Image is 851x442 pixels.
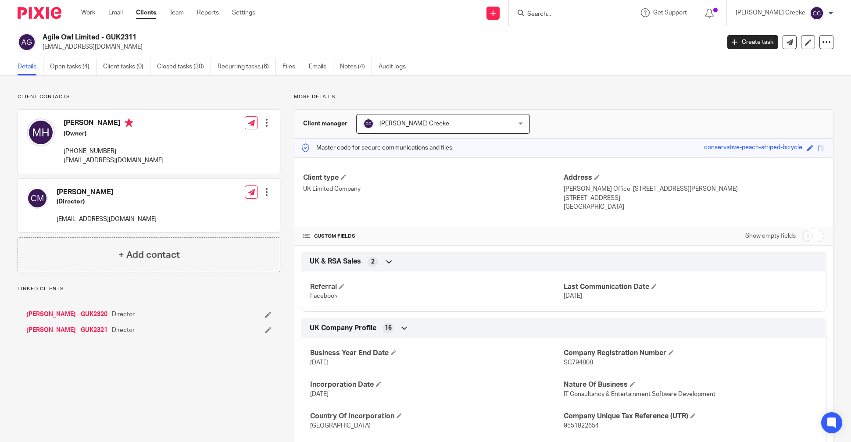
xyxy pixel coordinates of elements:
span: [PERSON_NAME] Creeke [379,121,449,127]
label: Show empty fields [745,232,796,240]
h4: Address [564,173,824,182]
a: Files [282,58,302,75]
span: [DATE] [564,293,582,299]
h4: Client type [303,173,564,182]
p: Linked clients [18,285,280,292]
p: [EMAIL_ADDRESS][DOMAIN_NAME] [43,43,714,51]
img: svg%3E [18,33,36,51]
span: 16 [385,324,392,332]
p: More details [294,93,833,100]
span: [DATE] [310,391,329,397]
img: svg%3E [27,118,55,146]
span: 9551822654 [564,423,599,429]
a: [PERSON_NAME] - GUK2321 [26,326,107,335]
span: UK & RSA Sales [310,257,361,266]
span: Director [112,310,135,319]
span: 2 [371,257,375,266]
h5: (Director) [57,197,157,206]
h4: Country Of Incorporation [310,412,564,421]
img: svg%3E [363,118,374,129]
a: Details [18,58,43,75]
a: Clients [136,8,156,17]
a: Open tasks (4) [50,58,97,75]
a: Email [108,8,123,17]
h4: Referral [310,282,564,292]
span: Facebook [310,293,337,299]
h5: (Owner) [64,129,164,138]
p: [EMAIL_ADDRESS][DOMAIN_NAME] [57,215,157,224]
p: [PERSON_NAME] Office, [STREET_ADDRESS][PERSON_NAME] [564,185,824,193]
h4: [PERSON_NAME] [64,118,164,129]
i: Primary [125,118,133,127]
p: [GEOGRAPHIC_DATA] [564,203,824,211]
p: [EMAIL_ADDRESS][DOMAIN_NAME] [64,156,164,165]
a: Team [169,8,184,17]
a: Reports [197,8,219,17]
h4: [PERSON_NAME] [57,188,157,197]
div: conservative-peach-striped-bicycle [704,143,802,153]
input: Search [526,11,605,18]
a: Closed tasks (30) [157,58,211,75]
a: Create task [727,35,778,49]
span: Get Support [653,10,687,16]
h2: Agile Owl Limited - GUK2311 [43,33,580,42]
img: svg%3E [810,6,824,20]
p: Client contacts [18,93,280,100]
h3: Client manager [303,119,347,128]
h4: Nature Of Business [564,380,817,389]
a: Recurring tasks (6) [218,58,276,75]
h4: Business Year End Date [310,349,564,358]
span: [GEOGRAPHIC_DATA] [310,423,371,429]
h4: Company Unique Tax Reference (UTR) [564,412,817,421]
p: [PERSON_NAME] Creeke [736,8,805,17]
span: Director [112,326,135,335]
a: [PERSON_NAME] - GUK2320 [26,310,107,319]
a: Emails [309,58,333,75]
a: Client tasks (0) [103,58,150,75]
span: [DATE] [310,360,329,366]
span: SC794808 [564,360,593,366]
a: Notes (4) [340,58,372,75]
h4: Incorporation Date [310,380,564,389]
a: Audit logs [379,58,412,75]
h4: + Add contact [118,248,180,262]
img: Pixie [18,7,61,19]
span: IT Consultancy & Entertainment Software Development [564,391,715,397]
span: UK Company Profile [310,324,376,333]
p: Master code for secure communications and files [301,143,452,152]
p: [PHONE_NUMBER] [64,147,164,156]
a: Settings [232,8,255,17]
h4: CUSTOM FIELDS [303,233,564,240]
a: Work [81,8,95,17]
h4: Company Registration Number [564,349,817,358]
p: [STREET_ADDRESS] [564,194,824,203]
h4: Last Communication Date [564,282,817,292]
img: svg%3E [27,188,48,209]
p: UK Limited Company [303,185,564,193]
